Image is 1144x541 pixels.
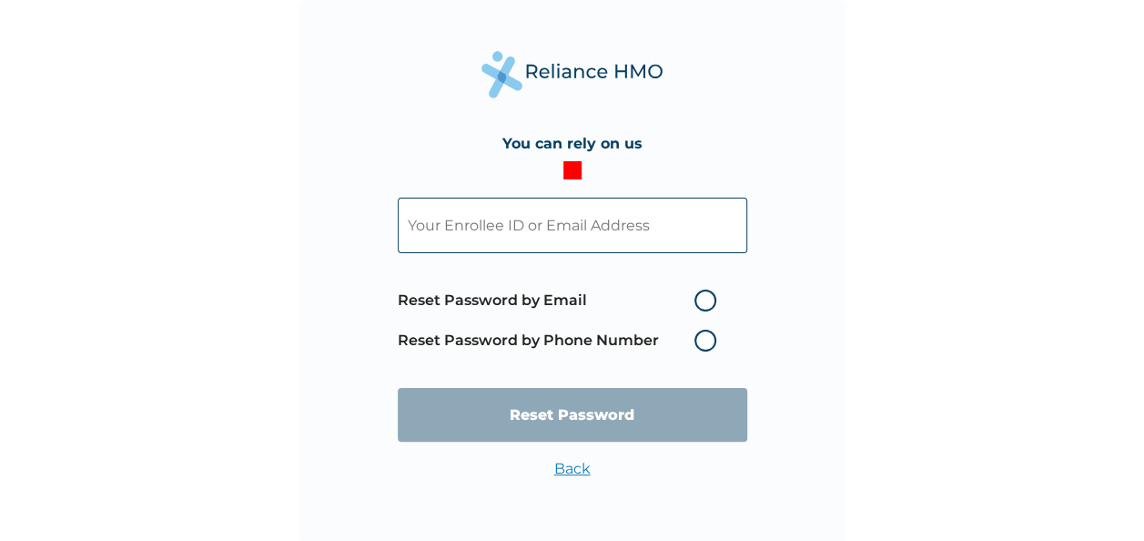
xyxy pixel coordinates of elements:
label: Reset Password by Phone Number [398,330,725,352]
input: Your Enrollee ID or Email Address [398,198,747,253]
a: Back [554,460,591,477]
span: Password reset method [398,281,725,361]
img: Reliance Health's Logo [481,51,663,97]
input: Reset Password [398,388,747,442]
label: Reset Password by Email [398,290,725,311]
h4: You can rely on us [502,135,643,152]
